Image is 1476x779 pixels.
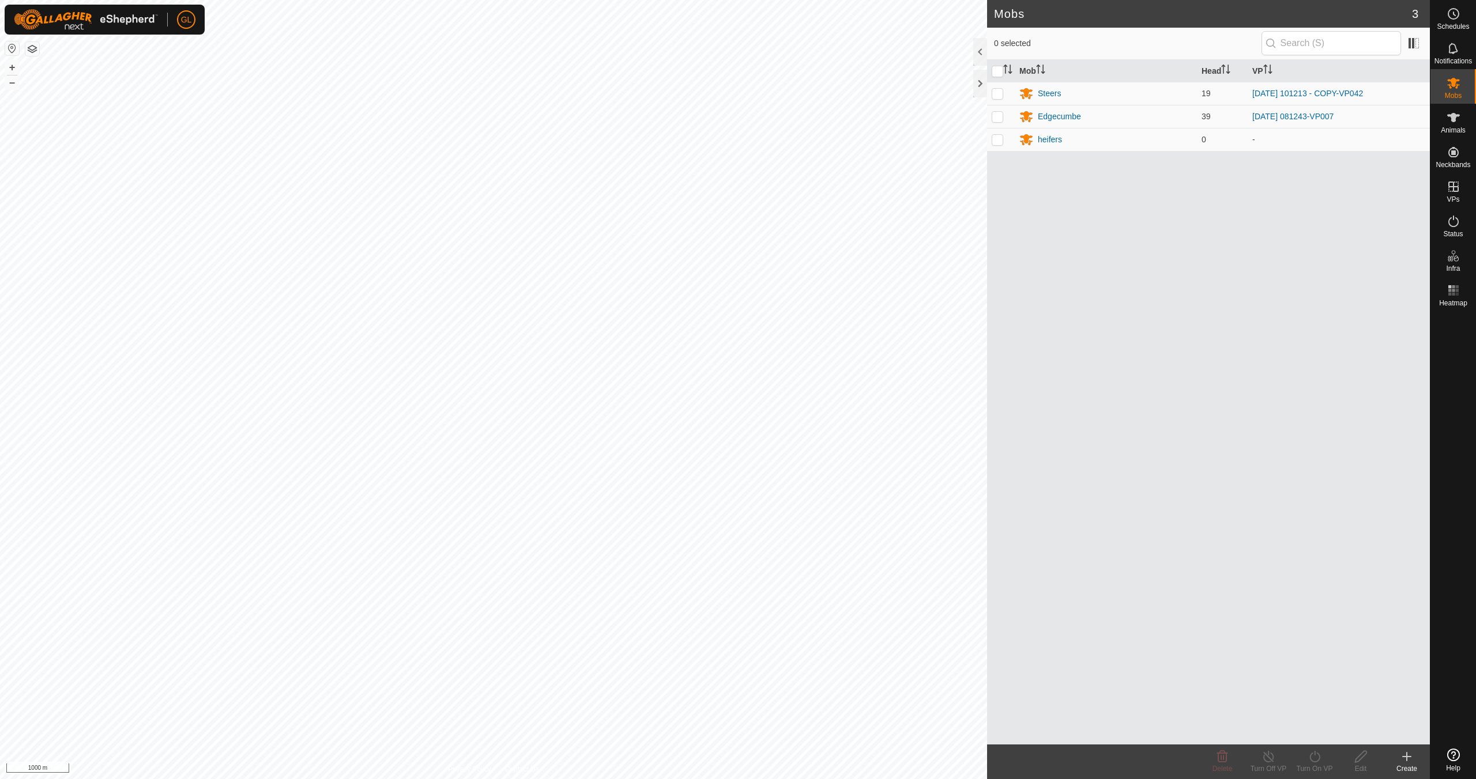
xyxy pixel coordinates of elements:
span: Animals [1441,127,1466,134]
div: Steers [1038,88,1061,100]
p-sorticon: Activate to sort [1036,66,1045,75]
a: Contact Us [505,764,539,774]
span: 0 selected [994,37,1262,50]
p-sorticon: Activate to sort [1003,66,1012,75]
span: Heatmap [1439,300,1467,307]
button: Map Layers [25,42,39,56]
span: GL [181,14,192,26]
div: Turn Off VP [1245,763,1291,774]
div: Create [1384,763,1430,774]
a: Privacy Policy [448,764,491,774]
th: VP [1248,60,1430,82]
span: 19 [1202,89,1211,98]
span: 3 [1412,5,1418,22]
p-sorticon: Activate to sort [1263,66,1272,75]
th: Head [1197,60,1248,82]
a: [DATE] 081243-VP007 [1252,112,1334,121]
span: Status [1443,230,1463,237]
div: Edgecumbe [1038,111,1081,123]
span: Neckbands [1436,161,1470,168]
div: Turn On VP [1291,763,1338,774]
a: [DATE] 101213 - COPY-VP042 [1252,89,1363,98]
button: + [5,60,19,74]
span: Infra [1446,265,1460,272]
th: Mob [1015,60,1197,82]
span: Delete [1213,765,1233,773]
button: Reset Map [5,41,19,55]
h2: Mobs [994,7,1412,21]
span: Notifications [1434,58,1472,65]
span: Schedules [1437,23,1469,30]
img: Gallagher Logo [14,9,158,30]
a: Help [1430,744,1476,776]
button: – [5,75,19,89]
div: Edit [1338,763,1384,774]
span: Help [1446,765,1460,772]
p-sorticon: Activate to sort [1221,66,1230,75]
div: heifers [1038,134,1062,146]
span: Mobs [1445,92,1462,99]
span: VPs [1447,196,1459,203]
span: 0 [1202,135,1206,144]
td: - [1248,128,1430,151]
input: Search (S) [1262,31,1401,55]
span: 39 [1202,112,1211,121]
